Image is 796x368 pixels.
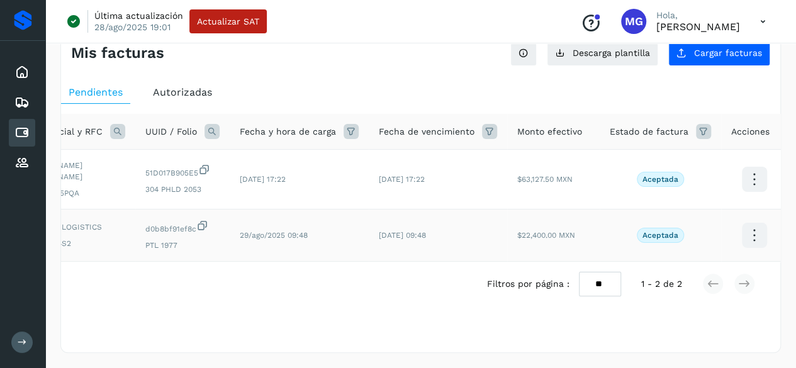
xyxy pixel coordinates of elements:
[379,175,425,184] span: [DATE] 17:22
[656,10,740,21] p: Hola,
[21,187,125,199] span: PACY010205PQA
[610,125,688,138] span: Estado de factura
[145,125,197,138] span: UUID / Folio
[21,238,125,249] span: PET1602114S2
[69,86,123,98] span: Pendientes
[547,40,658,66] button: Descarga plantilla
[9,119,35,147] div: Cuentas por pagar
[379,231,426,240] span: [DATE] 09:48
[656,21,740,33] p: MANUEL GERARDO VELA
[668,40,770,66] button: Cargar facturas
[9,89,35,116] div: Embarques
[694,48,762,57] span: Cargar facturas
[145,164,220,179] span: 51D017B905E5
[486,277,569,291] span: Filtros por página :
[153,86,212,98] span: Autorizadas
[240,175,286,184] span: [DATE] 17:22
[197,17,259,26] span: Actualizar SAT
[731,125,770,138] span: Acciones
[94,10,183,21] p: Última actualización
[145,240,220,251] span: PTL 1977
[240,125,336,138] span: Fecha y hora de carga
[21,125,103,138] span: Razón social y RFC
[21,221,125,233] span: PETROVIM LOGISTICS
[379,125,474,138] span: Fecha de vencimiento
[642,175,678,184] p: Aceptada
[145,220,220,235] span: d0b8bf91ef8c
[145,184,220,195] span: 304 PHLD 2053
[9,59,35,86] div: Inicio
[71,44,164,62] h4: Mis facturas
[94,21,171,33] p: 28/ago/2025 19:01
[9,149,35,177] div: Proveedores
[641,277,682,291] span: 1 - 2 de 2
[517,231,575,240] span: $22,400.00 MXN
[240,231,308,240] span: 29/ago/2025 09:48
[573,48,650,57] span: Descarga plantilla
[189,9,267,33] button: Actualizar SAT
[517,175,573,184] span: $63,127.50 MXN
[642,231,678,240] p: Aceptada
[517,125,582,138] span: Monto efectivo
[21,160,125,182] span: [PERSON_NAME] [PERSON_NAME]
